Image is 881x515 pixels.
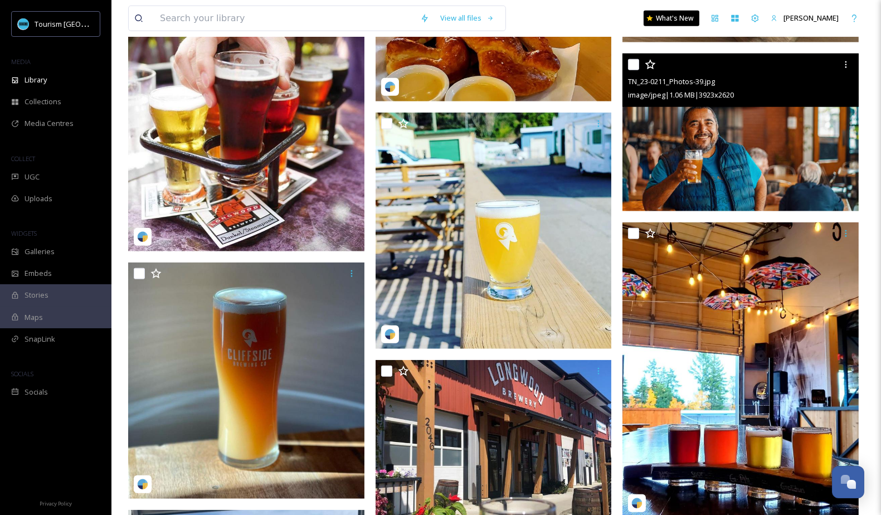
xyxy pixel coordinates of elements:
span: SOCIALS [11,370,33,378]
span: Tourism [GEOGRAPHIC_DATA] [35,18,134,29]
img: snapsea-logo.png [137,479,148,490]
span: Uploads [25,193,52,204]
button: Open Chat [832,466,864,498]
img: TN_23-0211_Photos-39.jpg [622,54,859,211]
span: Socials [25,387,48,397]
span: image/jpeg | 1.06 MB | 3923 x 2620 [628,90,734,100]
img: snapsea-logo.png [137,231,148,242]
a: Privacy Policy [40,496,72,509]
img: snapsea-logo.png [631,498,643,509]
img: cliffsidebrewco_a8db16cd-58ed-8972-1276-e32409ec938f.jpg [128,263,364,499]
img: tourism_nanaimo_logo.jpeg [18,18,29,30]
a: [PERSON_NAME] [765,7,844,29]
img: snapsea-logo.png [384,81,396,93]
span: Library [25,75,47,85]
span: Privacy Policy [40,500,72,507]
span: TN_23-0211_Photos-39.jpg [628,76,715,86]
img: snapsea-logo.png [384,329,396,340]
span: Collections [25,96,61,107]
span: Maps [25,312,43,323]
span: Media Centres [25,118,74,129]
img: cliffsidebrewco_e92de192-796b-bc2d-e2d4-de6c17460af7.jpg [376,113,612,349]
span: COLLECT [11,154,35,163]
span: WIDGETS [11,229,37,237]
span: Embeds [25,268,52,279]
span: Stories [25,290,48,300]
input: Search your library [154,6,415,31]
span: SnapLink [25,334,55,344]
span: Galleries [25,246,55,257]
a: View all files [435,7,500,29]
a: What's New [644,11,699,26]
span: MEDIA [11,57,31,66]
span: [PERSON_NAME] [783,13,839,23]
span: UGC [25,172,40,182]
img: longwoodbrewpub_f08aa726-e370-75ca-8227-48b218fdd920.jpg [128,15,364,251]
